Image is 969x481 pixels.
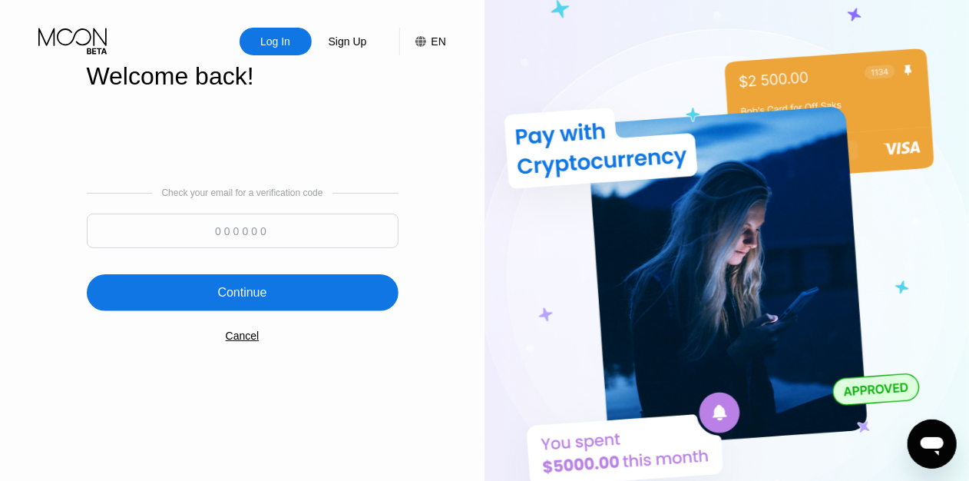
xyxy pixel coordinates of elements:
div: EN [432,35,446,48]
div: Check your email for a verification code [161,187,322,198]
div: Continue [87,274,399,311]
input: 000000 [87,214,399,248]
div: Continue [217,285,266,300]
div: Sign Up [327,34,369,49]
div: Log In [259,34,292,49]
div: Cancel [226,330,260,342]
div: Welcome back! [87,62,399,91]
div: Sign Up [312,28,384,55]
iframe: Button to launch messaging window [908,420,957,469]
div: EN [399,28,446,55]
div: Log In [240,28,312,55]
